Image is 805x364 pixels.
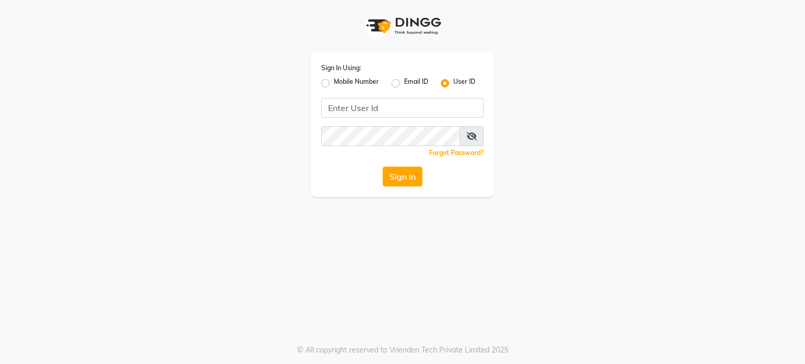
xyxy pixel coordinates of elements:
[383,167,422,186] button: Sign In
[429,149,484,157] a: Forgot Password?
[361,10,444,41] img: logo1.svg
[404,77,428,90] label: Email ID
[321,98,484,118] input: Username
[453,77,475,90] label: User ID
[321,63,361,73] label: Sign In Using:
[334,77,379,90] label: Mobile Number
[321,126,460,146] input: Username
